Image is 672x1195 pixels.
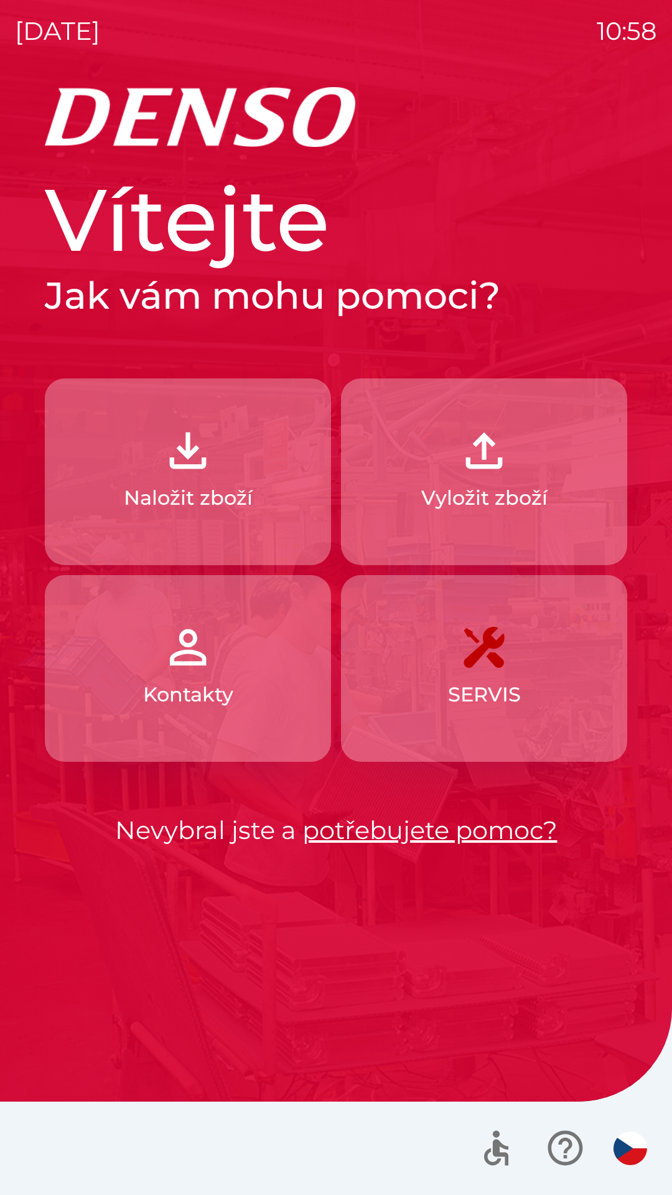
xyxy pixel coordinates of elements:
[45,812,627,849] p: Nevybral jste a
[457,620,511,675] img: 7408382d-57dc-4d4c-ad5a-dca8f73b6e74.png
[457,423,511,478] img: 2fb22d7f-6f53-46d3-a092-ee91fce06e5d.png
[45,167,627,273] h1: Vítejte
[45,378,331,565] button: Naložit zboží
[341,575,627,762] button: SERVIS
[302,815,558,845] a: potřebujete pomoc?
[597,12,657,50] p: 10:58
[614,1132,647,1165] img: cs flag
[15,12,100,50] p: [DATE]
[143,680,233,710] p: Kontakty
[341,378,627,565] button: Vyložit zboží
[124,483,253,513] p: Naložit zboží
[421,483,548,513] p: Vyložit zboží
[161,620,215,675] img: 072f4d46-cdf8-44b2-b931-d189da1a2739.png
[45,575,331,762] button: Kontakty
[161,423,215,478] img: 918cc13a-b407-47b8-8082-7d4a57a89498.png
[45,87,627,147] img: Logo
[448,680,521,710] p: SERVIS
[45,273,627,319] h2: Jak vám mohu pomoci?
